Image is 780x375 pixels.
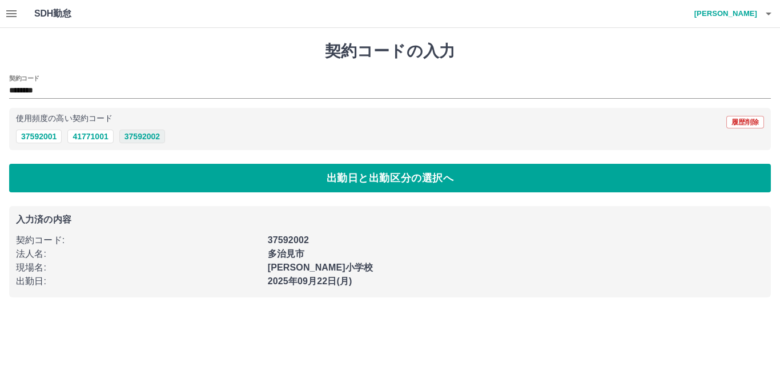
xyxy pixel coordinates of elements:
[16,275,261,288] p: 出勤日 :
[268,249,305,259] b: 多治見市
[119,130,165,143] button: 37592002
[16,130,62,143] button: 37592001
[16,115,112,123] p: 使用頻度の高い契約コード
[16,233,261,247] p: 契約コード :
[16,247,261,261] p: 法人名 :
[268,263,373,272] b: [PERSON_NAME]小学校
[9,74,39,83] h2: 契約コード
[9,164,771,192] button: 出勤日と出勤区分の選択へ
[268,276,352,286] b: 2025年09月22日(月)
[16,215,764,224] p: 入力済の内容
[67,130,113,143] button: 41771001
[9,42,771,61] h1: 契約コードの入力
[726,116,764,128] button: 履歴削除
[16,261,261,275] p: 現場名 :
[268,235,309,245] b: 37592002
